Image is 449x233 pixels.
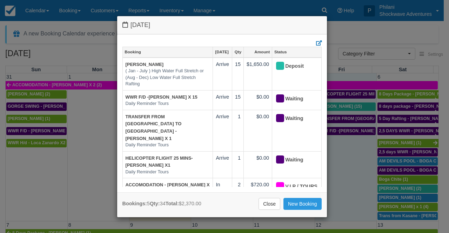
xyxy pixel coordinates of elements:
a: HELICOPTER FLIGHT 25 MINS- [PERSON_NAME] X1 [126,155,193,168]
div: Waiting [275,154,312,166]
td: In [213,178,232,205]
strong: Total: [166,201,179,206]
td: $0.00 [244,90,272,110]
div: V.I.P / TOURS [275,181,312,192]
td: Arrive [213,151,232,178]
td: Arrive [213,90,232,110]
a: Status [272,47,321,57]
div: Deposit [275,61,312,72]
a: Close [259,198,280,210]
td: $720.00 [244,178,272,205]
a: ACCOMODATION - [PERSON_NAME] X 2 [126,182,210,195]
strong: Qty: [150,201,160,206]
td: $1,650.00 [244,58,272,91]
td: 15 [232,58,244,91]
a: TRANSFER FROM [GEOGRAPHIC_DATA] TO [GEOGRAPHIC_DATA] - [PERSON_NAME] X 1 [126,114,182,141]
a: [DATE] [213,47,232,57]
em: Daily Reminder Tours [126,169,210,175]
a: New Booking [283,198,322,210]
td: $0.00 [244,151,272,178]
em: Daily Reminder Tours [126,100,210,107]
td: 1 [232,110,244,151]
a: WWR F/D -[PERSON_NAME] X 15 [126,94,197,100]
em: Daily Reminder Tours [126,142,210,148]
div: 5 34 $2,370.00 [122,200,201,207]
td: 15 [232,90,244,110]
strong: Bookings: [122,201,147,206]
a: Booking [123,47,213,57]
a: Amount [244,47,272,57]
td: 2 [232,178,244,205]
div: Waiting [275,113,312,124]
a: [PERSON_NAME] [126,62,164,67]
h4: [DATE] [122,21,322,29]
em: ( Jan - July ) High Water Full Stretch or (Aug - Dec) Low Water Full Stretch Rafting [126,68,210,87]
td: Arrive [213,58,232,91]
td: Arrive [213,110,232,151]
td: 1 [232,151,244,178]
a: Qty [232,47,243,57]
div: Waiting [275,93,312,105]
td: $0.00 [244,110,272,151]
